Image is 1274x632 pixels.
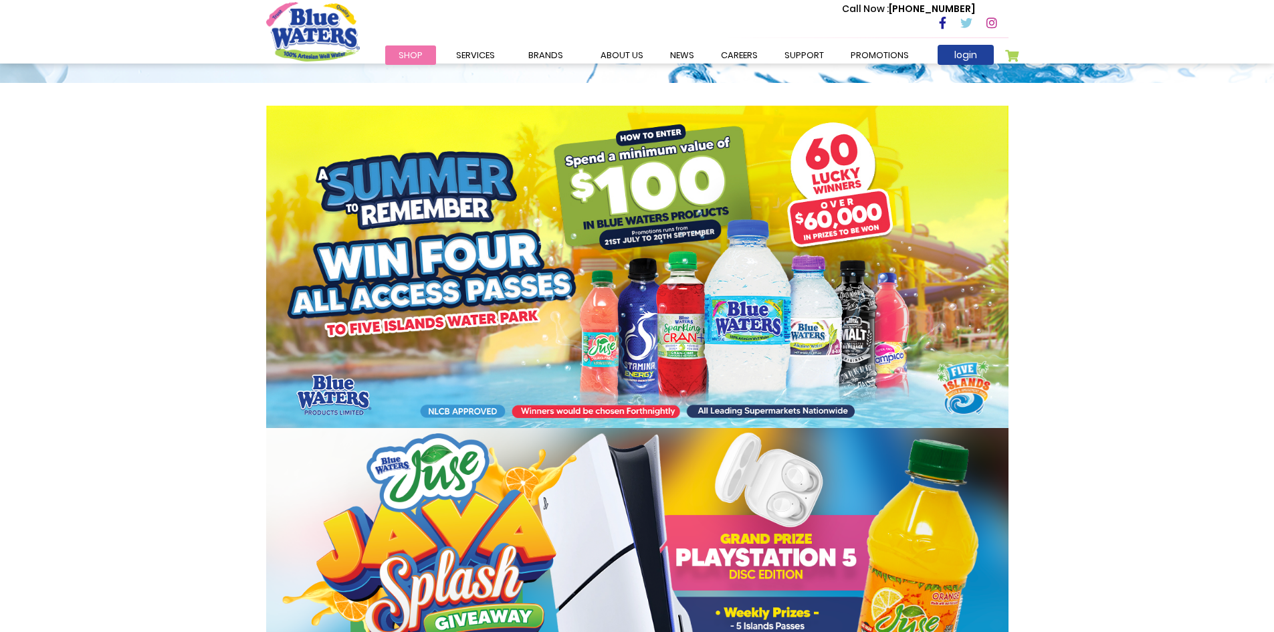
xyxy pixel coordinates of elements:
a: about us [587,45,657,65]
span: Brands [528,49,563,62]
a: store logo [266,2,360,61]
p: [PHONE_NUMBER] [842,2,975,16]
span: Services [456,49,495,62]
a: support [771,45,837,65]
span: Shop [399,49,423,62]
a: News [657,45,708,65]
a: careers [708,45,771,65]
span: Call Now : [842,2,889,15]
a: Promotions [837,45,922,65]
a: login [938,45,994,65]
